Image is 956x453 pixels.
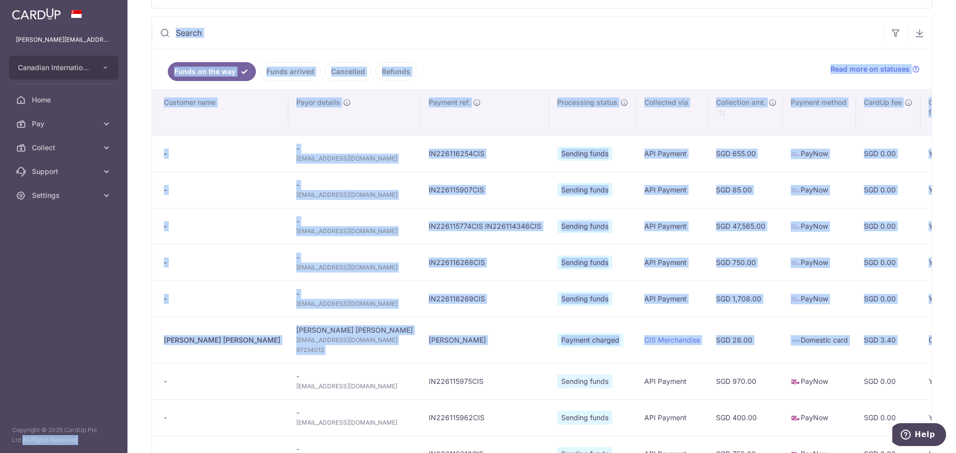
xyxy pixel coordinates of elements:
td: SGD 0.00 [856,172,921,208]
td: API Payment [636,363,708,399]
td: API Payment [636,172,708,208]
button: Canadian International School Pte Ltd [9,56,119,80]
a: CIS Merchandise [644,336,700,344]
td: IN226115907CIS [421,172,549,208]
td: PayNow [783,363,856,399]
td: PayNow [783,244,856,280]
span: [EMAIL_ADDRESS][DOMAIN_NAME] [296,190,413,200]
div: - [164,413,280,423]
td: IN226115774CIS IN226114346CIS [421,208,549,244]
td: SGD 0.00 [856,135,921,172]
span: CardUp fee [864,97,902,107]
div: [PERSON_NAME] [PERSON_NAME] [164,335,280,345]
span: [EMAIL_ADDRESS][DOMAIN_NAME] [296,381,413,391]
td: SGD 0.00 [856,363,921,399]
a: Refunds [375,62,417,81]
td: PayNow [783,135,856,172]
span: Collection amt. [716,97,766,107]
td: SGD 47,565.00 [708,208,783,244]
span: Pay [32,119,98,129]
td: SGD 0.00 [856,244,921,280]
span: [EMAIL_ADDRESS][DOMAIN_NAME] [296,418,413,428]
iframe: Opens a widget where you can find more information [892,423,946,448]
img: visa-sm-192604c4577d2d35970c8ed26b86981c2741ebd56154ab54ad91a526f0f24972.png [791,336,801,346]
td: PayNow [783,280,856,317]
td: - [288,208,421,244]
td: SGD 400.00 [708,399,783,436]
span: Home [32,95,98,105]
span: Payor details [296,97,340,107]
span: Payment ref. [429,97,470,107]
td: API Payment [636,280,708,317]
th: Payor details [288,90,421,135]
span: Settings [32,190,98,200]
td: IN226116254CIS [421,135,549,172]
div: - [164,185,280,195]
td: - [288,363,421,399]
td: PayNow [783,172,856,208]
div: - [164,258,280,268]
td: - [288,280,421,317]
div: - [164,221,280,231]
td: - [288,399,421,436]
td: SGD 750.00 [708,244,783,280]
span: [EMAIL_ADDRESS][DOMAIN_NAME] [296,263,413,272]
a: Cancelled [325,62,371,81]
img: paynow-md-4fe65508ce96feda548756c5ee0e473c78d4820b8ea51387c6e4ad89e58a5e61.png [791,149,801,159]
img: paynow-md-4fe65508ce96feda548756c5ee0e473c78d4820b8ea51387c6e4ad89e58a5e61.png [791,258,801,268]
span: Sending funds [557,411,612,425]
span: [EMAIL_ADDRESS][DOMAIN_NAME] [296,299,413,309]
input: Search [152,17,884,49]
span: Sending funds [557,256,612,270]
td: PayNow [783,399,856,436]
p: [PERSON_NAME][EMAIL_ADDRESS][PERSON_NAME][DOMAIN_NAME] [16,35,112,45]
td: SGD 970.00 [708,363,783,399]
span: Canadian International School Pte Ltd [18,63,92,73]
th: Payment method [783,90,856,135]
span: [EMAIL_ADDRESS][DOMAIN_NAME] [296,154,413,164]
td: [PERSON_NAME] [421,317,549,363]
td: IN226116269CIS [421,280,549,317]
td: SGD 655.00 [708,135,783,172]
img: CardUp [12,8,61,20]
span: Support [32,167,98,177]
img: paynow-md-4fe65508ce96feda548756c5ee0e473c78d4820b8ea51387c6e4ad89e58a5e61.png [791,377,801,387]
td: IN226116268CIS [421,244,549,280]
a: Read more on statuses [831,64,920,74]
img: paynow-md-4fe65508ce96feda548756c5ee0e473c78d4820b8ea51387c6e4ad89e58a5e61.png [791,185,801,195]
td: SGD 0.00 [856,399,921,436]
td: SGD 0.00 [856,208,921,244]
th: CardUp fee [856,90,921,135]
td: IN226115975CIS [421,363,549,399]
td: SGD 85.00 [708,172,783,208]
td: API Payment [636,135,708,172]
span: Read more on statuses [831,64,910,74]
span: Processing status [557,97,617,107]
span: Collect [32,143,98,153]
th: Payment ref. [421,90,549,135]
td: Domestic card [783,317,856,363]
img: paynow-md-4fe65508ce96feda548756c5ee0e473c78d4820b8ea51387c6e4ad89e58a5e61.png [791,222,801,232]
td: - [288,172,421,208]
td: PayNow [783,208,856,244]
span: [EMAIL_ADDRESS][DOMAIN_NAME] [296,335,413,345]
td: SGD 1,708.00 [708,280,783,317]
td: SGD 3.40 [856,317,921,363]
a: Funds arrived [260,62,321,81]
td: - [288,244,421,280]
th: Collected via [636,90,708,135]
td: API Payment [636,208,708,244]
img: paynow-md-4fe65508ce96feda548756c5ee0e473c78d4820b8ea51387c6e4ad89e58a5e61.png [791,413,801,423]
div: - [164,376,280,386]
span: Sending funds [557,183,612,197]
td: [PERSON_NAME] [PERSON_NAME] [288,317,421,363]
span: Sending funds [557,147,612,161]
img: paynow-md-4fe65508ce96feda548756c5ee0e473c78d4820b8ea51387c6e4ad89e58a5e61.png [791,294,801,304]
th: Processing status [549,90,636,135]
span: 97234012 [296,345,413,355]
span: Sending funds [557,219,612,233]
a: Funds on the way [168,62,256,81]
div: - [164,294,280,304]
span: Sending funds [557,292,612,306]
td: API Payment [636,399,708,436]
